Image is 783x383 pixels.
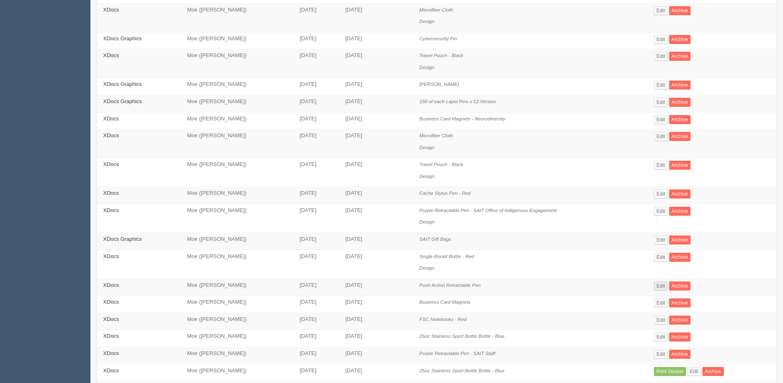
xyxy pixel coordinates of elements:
[103,115,119,122] a: XDocs
[419,316,466,322] i: FSC Notebooks - Red
[654,115,668,124] a: Edit
[669,316,691,325] a: Archive
[669,298,691,307] a: Archive
[181,129,293,158] td: Moe ([PERSON_NAME])
[419,236,451,242] i: SAIT Gift Bags
[669,189,691,198] a: Archive
[181,330,293,347] td: Moe ([PERSON_NAME])
[339,296,413,313] td: [DATE]
[654,207,668,216] a: Edit
[339,233,413,250] td: [DATE]
[103,282,119,288] a: XDocs
[419,81,459,87] i: [PERSON_NAME]
[181,204,293,233] td: Moe ([PERSON_NAME])
[419,333,504,339] i: 25oz Stainless Sport Bottle Bottle - Blue
[293,32,339,49] td: [DATE]
[181,313,293,330] td: Moe ([PERSON_NAME])
[103,35,142,42] a: XDocs Graphics
[103,350,119,356] a: XDocs
[419,145,434,150] i: Design
[654,132,668,141] a: Edit
[654,367,686,376] a: Print Docket
[669,253,691,262] a: Archive
[654,332,668,341] a: Edit
[103,98,142,104] a: XDocs Graphics
[669,115,691,124] a: Archive
[293,296,339,313] td: [DATE]
[181,250,293,279] td: Moe ([PERSON_NAME])
[419,162,463,167] i: Travel Pouch - Black
[687,367,701,376] a: Edit
[339,313,413,330] td: [DATE]
[419,254,474,259] i: Single Rockit Bottle - Red
[339,347,413,364] td: [DATE]
[181,187,293,204] td: Moe ([PERSON_NAME])
[419,299,470,305] i: Business Card Magnets
[339,112,413,129] td: [DATE]
[669,235,691,245] a: Archive
[702,367,724,376] a: Archive
[293,279,339,296] td: [DATE]
[103,132,119,138] a: XDocs
[293,3,339,32] td: [DATE]
[339,364,413,381] td: [DATE]
[103,253,119,259] a: XDocs
[339,129,413,158] td: [DATE]
[654,350,668,359] a: Edit
[339,158,413,187] td: [DATE]
[103,207,119,213] a: XDocs
[654,253,668,262] a: Edit
[419,116,505,121] i: Business Card Magnets - Neurodiversity
[654,298,668,307] a: Edit
[339,250,413,279] td: [DATE]
[654,81,668,90] a: Edit
[419,53,463,58] i: Travel Pouch - Black
[669,81,691,90] a: Archive
[339,187,413,204] td: [DATE]
[669,207,691,216] a: Archive
[654,189,668,198] a: Edit
[293,187,339,204] td: [DATE]
[339,49,413,78] td: [DATE]
[654,98,668,107] a: Edit
[293,78,339,95] td: [DATE]
[339,3,413,32] td: [DATE]
[419,208,557,213] i: Purple Retractable Pen - SAIT Office of Indigenous Engagement
[181,158,293,187] td: Moe ([PERSON_NAME])
[669,6,691,15] a: Archive
[293,112,339,129] td: [DATE]
[419,99,496,104] i: 150 of each Lapel Pins x 12 Version
[339,330,413,347] td: [DATE]
[293,313,339,330] td: [DATE]
[419,190,471,196] i: Cache Stylus Pen - Red
[419,133,453,138] i: Microfiber Cloth
[419,265,434,270] i: Design
[293,129,339,158] td: [DATE]
[103,236,142,242] a: XDocs Graphics
[103,333,119,339] a: XDocs
[103,81,142,87] a: XDocs Graphics
[293,204,339,233] td: [DATE]
[419,65,434,70] i: Design
[181,3,293,32] td: Moe ([PERSON_NAME])
[339,78,413,95] td: [DATE]
[181,296,293,313] td: Moe ([PERSON_NAME])
[339,204,413,233] td: [DATE]
[654,35,668,44] a: Edit
[419,18,434,24] i: Design
[181,49,293,78] td: Moe ([PERSON_NAME])
[654,6,668,15] a: Edit
[654,235,668,245] a: Edit
[293,364,339,381] td: [DATE]
[181,95,293,112] td: Moe ([PERSON_NAME])
[181,347,293,364] td: Moe ([PERSON_NAME])
[103,7,119,13] a: XDocs
[181,112,293,129] td: Moe ([PERSON_NAME])
[654,316,668,325] a: Edit
[669,161,691,170] a: Archive
[293,250,339,279] td: [DATE]
[293,95,339,112] td: [DATE]
[419,173,434,179] i: Design
[669,281,691,291] a: Archive
[293,158,339,187] td: [DATE]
